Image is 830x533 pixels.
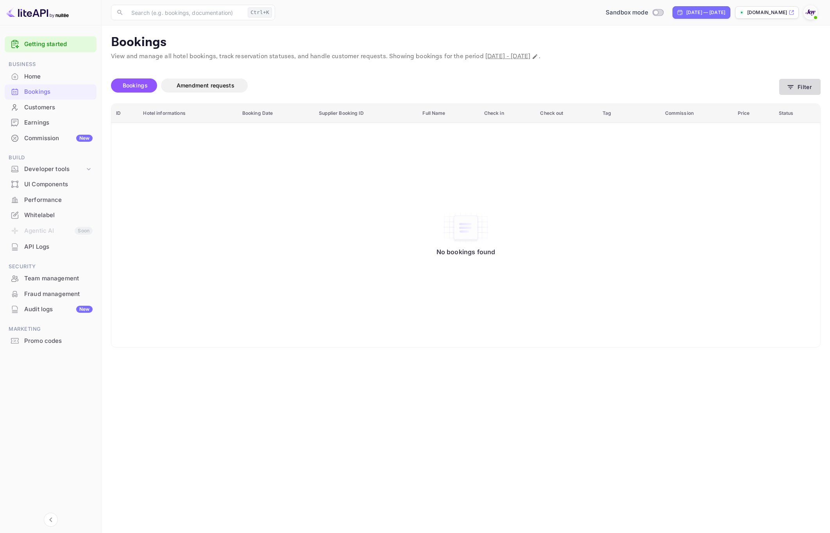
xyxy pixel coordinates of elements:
span: Security [5,262,97,271]
div: Getting started [5,36,97,52]
th: Price [733,104,774,123]
div: Ctrl+K [248,7,272,18]
div: API Logs [5,239,97,255]
th: Status [774,104,820,123]
button: Change date range [531,53,539,61]
th: Check out [535,104,597,123]
img: No bookings found [442,211,489,244]
div: Customers [24,103,93,112]
div: API Logs [24,242,93,251]
span: Amendment requests [177,82,234,89]
a: Fraud management [5,287,97,301]
a: Performance [5,193,97,207]
a: Audit logsNew [5,302,97,316]
div: Audit logsNew [5,302,97,317]
span: [DATE] - [DATE] [485,52,530,61]
span: Marketing [5,325,97,333]
div: UI Components [24,180,93,189]
div: Whitelabel [24,211,93,220]
div: Developer tools [5,162,97,176]
a: API Logs [5,239,97,254]
div: Performance [24,196,93,205]
div: Whitelabel [5,208,97,223]
div: Customers [5,100,97,115]
div: New [76,306,93,313]
th: Check in [479,104,536,123]
a: Bookings [5,84,97,99]
a: Getting started [24,40,93,49]
a: Whitelabel [5,208,97,222]
p: [DOMAIN_NAME] [747,9,787,16]
div: [DATE] — [DATE] [686,9,725,16]
a: Earnings [5,115,97,130]
a: Home [5,69,97,84]
img: With Joy [804,6,817,19]
p: No bookings found [436,248,495,256]
div: New [76,135,93,142]
p: Bookings [111,35,821,50]
div: Fraud management [5,287,97,302]
th: Commission [660,104,733,123]
div: Team management [24,274,93,283]
div: Bookings [24,87,93,96]
th: Supplier Booking ID [314,104,418,123]
div: Home [24,72,93,81]
div: Fraud management [24,290,93,299]
div: CommissionNew [5,131,97,146]
div: Earnings [24,118,93,127]
a: UI Components [5,177,97,191]
div: Performance [5,193,97,208]
div: Commission [24,134,93,143]
button: Collapse navigation [44,513,58,527]
input: Search (e.g. bookings, documentation) [127,5,245,20]
span: Sandbox mode [606,8,648,17]
th: Full Name [418,104,479,123]
div: Promo codes [24,337,93,346]
div: Switch to Production mode [603,8,666,17]
table: booking table [111,104,820,347]
a: Customers [5,100,97,114]
a: Team management [5,271,97,285]
th: Tag [598,104,660,123]
div: Bookings [5,84,97,100]
p: View and manage all hotel bookings, track reservation statuses, and handle customer requests. Sho... [111,52,821,61]
span: Build [5,153,97,162]
div: Developer tools [24,165,85,174]
div: Audit logs [24,305,93,314]
span: Business [5,60,97,69]
div: UI Components [5,177,97,192]
a: Promo codes [5,333,97,348]
th: Hotel informations [138,104,237,123]
a: CommissionNew [5,131,97,145]
button: Filter [779,79,821,95]
img: LiteAPI logo [6,6,69,19]
div: account-settings tabs [111,78,779,93]
span: Bookings [123,82,148,89]
div: Promo codes [5,333,97,349]
th: ID [111,104,138,123]
th: Booking Date [238,104,314,123]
